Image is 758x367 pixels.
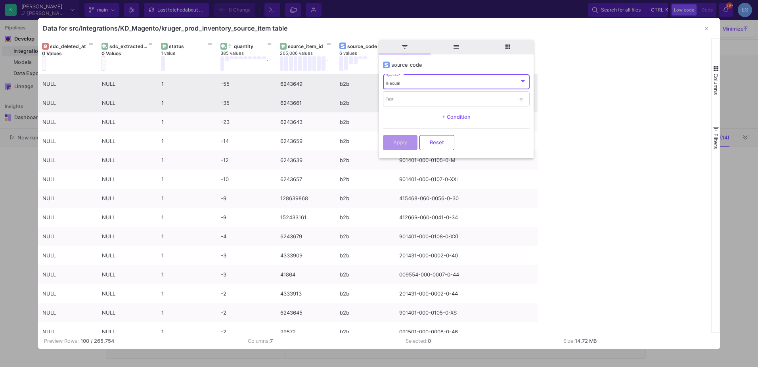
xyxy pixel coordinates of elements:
div: 901401-000-0105-0-M [399,151,533,170]
div: b2b [340,208,390,227]
div: NULL [102,75,153,93]
div: 6243661 [280,94,331,112]
div: -9 [221,208,272,227]
div: NULL [42,227,93,246]
div: NULL [42,208,93,227]
div: NULL [102,132,153,151]
div: NULL [42,303,93,322]
div: NULL [102,284,153,303]
div: NULL [102,208,153,227]
div: 6 values [339,50,399,56]
div: NULL [42,151,93,170]
div: 6243643 [280,113,331,131]
div: 1 [161,284,212,303]
div: 1 [161,170,212,189]
div: 6243657 [280,170,331,189]
div: NULL [102,189,153,208]
div: source_code [347,43,387,49]
div: NULL [42,284,93,303]
div: 385 values [220,50,280,56]
div: -3 [221,246,272,265]
div: 128639868 [280,189,331,208]
div: -23 [221,113,272,131]
div: 1 [161,132,212,151]
div: -14 [221,132,272,151]
div: 901401-000-0107-0-XXL [399,170,533,189]
div: NULL [42,132,93,151]
button: + Condition [436,111,477,123]
div: 6243639 [280,151,331,170]
div: 152433161 [280,208,331,227]
div: 201431-000-0002-0-44 [399,284,533,303]
div: NULL [102,265,153,284]
div: b2b [340,227,390,246]
div: NULL [102,94,153,112]
span: filter [379,40,431,54]
div: b2b [340,132,390,151]
b: 7 [270,338,273,344]
div: NULL [102,303,153,322]
div: sdc_deleted_at [50,43,89,49]
div: Data for src/Integrations/KD_Magento/kruger_prod_inventory_source_item table [43,24,287,32]
div: 0 Values [42,50,101,56]
div: 41864 [280,265,331,284]
div: 1 [161,265,212,284]
div: 412669-060-0041-0-34 [399,208,533,227]
div: 99572 [280,323,331,341]
div: -55 [221,75,272,93]
div: 1 [161,94,212,112]
div: 1 [161,227,212,246]
b: 100 [80,337,89,345]
div: -4 [221,227,272,246]
div: . [326,56,327,71]
div: Preview Rows: [44,337,79,345]
div: 6243645 [280,303,331,322]
div: -12 [221,151,272,170]
div: 901401-000-0105-0-XS [399,303,533,322]
div: 415468-060-0056-0-30 [399,189,533,208]
div: 4333909 [280,246,331,265]
div: b2b [340,94,390,112]
div: 1 [161,208,212,227]
div: -10 [221,170,272,189]
div: -35 [221,94,272,112]
div: NULL [102,246,153,265]
div: 265,006 values [280,50,339,56]
span: columns [482,40,534,54]
span: Filters [713,133,719,149]
div: 4333913 [280,284,331,303]
div: 1 [161,151,212,170]
div: NULL [102,323,153,341]
div: -3 [221,265,272,284]
div: NULL [42,75,93,93]
div: 009554-000-0007-0-44 [399,265,533,284]
div: NULL [102,170,153,189]
div: 6243659 [280,132,331,151]
div: b2b [340,265,390,284]
button: Reset [419,135,454,150]
div: NULL [42,189,93,208]
div: b2b [340,246,390,265]
div: 201431-000-0002-0-40 [399,246,533,265]
td: Selected: [400,333,557,349]
span: is equal [386,81,400,85]
div: b2b [340,75,390,93]
div: status [169,43,208,49]
span: Reset [430,139,444,145]
td: Columns: [242,333,400,349]
div: NULL [42,246,93,265]
div: NULL [42,323,93,341]
div: 1 [161,189,212,208]
span: general [431,40,482,54]
div: . [267,56,268,71]
div: -9 [221,189,272,208]
b: 14.72 MB [575,338,597,344]
div: b2b [340,113,390,131]
span: + Condition [442,114,471,120]
div: NULL [42,265,93,284]
div: 1 [161,323,212,341]
span: Columns [713,73,719,95]
div: quantity [228,43,268,49]
div: 0 Values [101,50,161,56]
div: b2b [340,284,390,303]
